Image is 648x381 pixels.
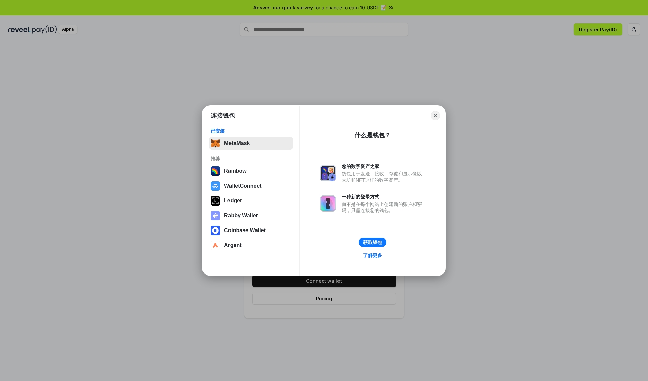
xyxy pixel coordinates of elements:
[211,166,220,176] img: svg+xml,%3Csvg%20width%3D%22120%22%20height%3D%22120%22%20viewBox%3D%220%200%20120%20120%22%20fil...
[209,194,293,208] button: Ledger
[211,226,220,235] img: svg+xml,%3Csvg%20width%3D%2228%22%20height%3D%2228%22%20viewBox%3D%220%200%2028%2028%22%20fill%3D...
[342,194,425,200] div: 一种新的登录方式
[209,224,293,237] button: Coinbase Wallet
[211,139,220,148] img: svg+xml,%3Csvg%20fill%3D%22none%22%20height%3D%2233%22%20viewBox%3D%220%200%2035%2033%22%20width%...
[363,252,382,258] div: 了解更多
[363,239,382,245] div: 获取钱包
[359,238,386,247] button: 获取钱包
[209,239,293,252] button: Argent
[209,179,293,193] button: WalletConnect
[211,128,291,134] div: 已安装
[211,181,220,191] img: svg+xml,%3Csvg%20width%3D%2228%22%20height%3D%2228%22%20viewBox%3D%220%200%2028%2028%22%20fill%3D...
[320,195,336,212] img: svg+xml,%3Csvg%20xmlns%3D%22http%3A%2F%2Fwww.w3.org%2F2000%2Fsvg%22%20fill%3D%22none%22%20viewBox...
[359,251,386,260] a: 了解更多
[342,171,425,183] div: 钱包用于发送、接收、存储和显示像以太坊和NFT这样的数字资产。
[224,213,258,219] div: Rabby Wallet
[342,201,425,213] div: 而不是在每个网站上创建新的账户和密码，只需连接您的钱包。
[209,209,293,222] button: Rabby Wallet
[209,137,293,150] button: MetaMask
[224,168,247,174] div: Rainbow
[224,140,250,146] div: MetaMask
[224,227,266,234] div: Coinbase Wallet
[209,164,293,178] button: Rainbow
[431,111,440,120] button: Close
[211,241,220,250] img: svg+xml,%3Csvg%20width%3D%2228%22%20height%3D%2228%22%20viewBox%3D%220%200%2028%2028%22%20fill%3D...
[211,156,291,162] div: 推荐
[224,242,242,248] div: Argent
[224,183,262,189] div: WalletConnect
[211,196,220,206] img: svg+xml,%3Csvg%20xmlns%3D%22http%3A%2F%2Fwww.w3.org%2F2000%2Fsvg%22%20width%3D%2228%22%20height%3...
[342,163,425,169] div: 您的数字资产之家
[320,165,336,181] img: svg+xml,%3Csvg%20xmlns%3D%22http%3A%2F%2Fwww.w3.org%2F2000%2Fsvg%22%20fill%3D%22none%22%20viewBox...
[224,198,242,204] div: Ledger
[211,211,220,220] img: svg+xml,%3Csvg%20xmlns%3D%22http%3A%2F%2Fwww.w3.org%2F2000%2Fsvg%22%20fill%3D%22none%22%20viewBox...
[354,131,391,139] div: 什么是钱包？
[211,112,235,120] h1: 连接钱包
